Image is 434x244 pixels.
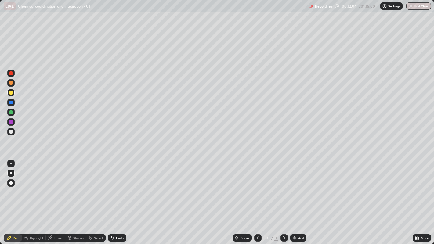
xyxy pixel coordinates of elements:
div: 3 [264,236,270,240]
div: / [271,236,273,240]
div: Select [94,236,103,239]
div: 3 [274,235,278,241]
div: More [421,236,429,239]
button: End Class [406,2,431,10]
img: end-class-cross [408,4,413,9]
img: recording.375f2c34.svg [309,4,314,9]
p: LIVE [5,4,14,9]
img: class-settings-icons [382,4,387,9]
div: Highlight [30,236,43,239]
p: Chemical coordination and integration - 01 [18,4,90,9]
div: Add [298,236,304,239]
div: Undo [116,236,124,239]
div: Pen [13,236,18,239]
div: Eraser [54,236,63,239]
p: Settings [388,5,400,8]
img: add-slide-button [292,235,297,240]
div: Slides [241,236,249,239]
p: Recording [315,4,332,9]
div: Shapes [73,236,84,239]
